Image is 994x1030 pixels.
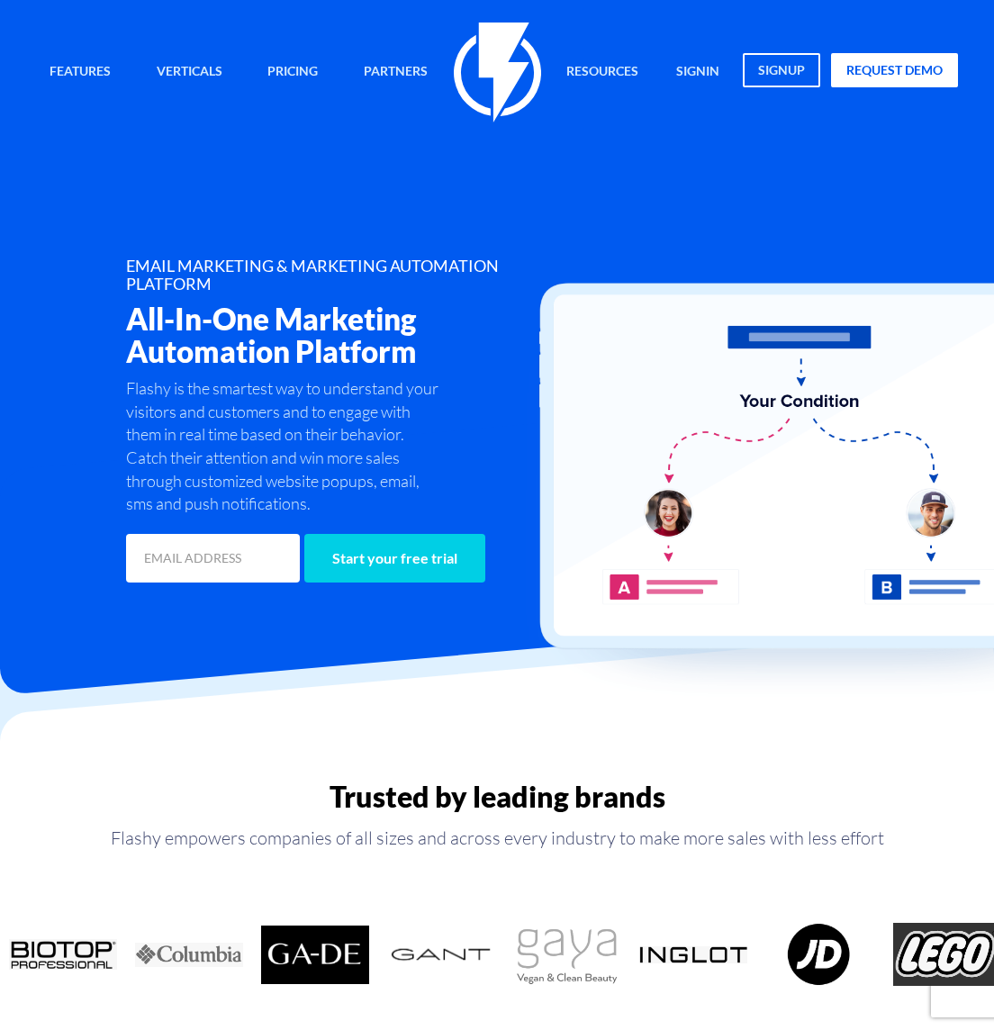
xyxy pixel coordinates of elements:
[831,53,958,87] a: request demo
[252,923,378,986] div: 4 / 18
[756,923,882,986] div: 8 / 18
[553,53,652,92] a: Resources
[36,53,124,92] a: Features
[504,923,630,986] div: 6 / 18
[254,53,331,92] a: Pricing
[304,534,485,583] input: Start your free trial
[126,534,300,583] input: EMAIL ADDRESS
[378,923,504,986] div: 5 / 18
[126,377,445,516] p: Flashy is the smartest way to understand your visitors and customers and to engage with them in r...
[143,53,236,92] a: Verticals
[126,923,252,986] div: 3 / 18
[126,257,560,294] h1: EMAIL MARKETING & MARKETING AUTOMATION PLATFORM
[743,53,820,87] a: signup
[663,53,733,92] a: signin
[350,53,441,92] a: Partners
[126,303,560,368] h2: All-In-One Marketing Automation Platform
[630,923,756,986] div: 7 / 18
